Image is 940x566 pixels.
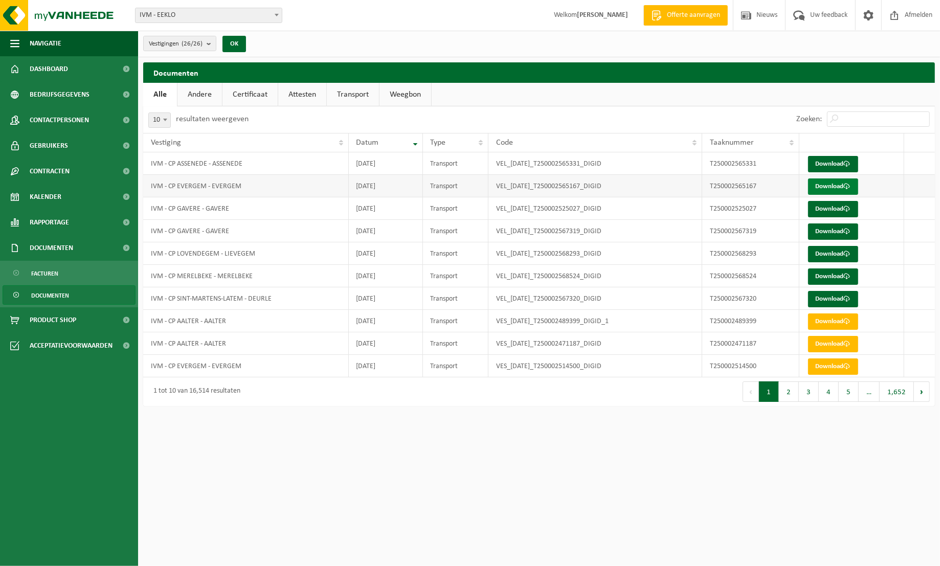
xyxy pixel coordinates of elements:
button: 3 [799,381,819,402]
span: Gebruikers [30,133,68,159]
label: resultaten weergeven [176,115,249,123]
td: [DATE] [349,197,423,220]
td: VES_[DATE]_T250002471187_DIGID [488,332,702,355]
td: T250002471187 [702,332,799,355]
td: VEL_[DATE]_T250002525027_DIGID [488,197,702,220]
span: 10 [149,113,170,127]
td: Transport [423,242,488,265]
td: Transport [423,310,488,332]
td: T250002568524 [702,265,799,287]
td: VEL_[DATE]_T250002568524_DIGID [488,265,702,287]
span: IVM - EEKLO [135,8,282,23]
span: Bedrijfsgegevens [30,82,89,107]
td: Transport [423,265,488,287]
span: Product Shop [30,307,76,333]
td: Transport [423,332,488,355]
span: Code [496,139,513,147]
a: Offerte aanvragen [643,5,728,26]
td: VES_[DATE]_T250002514500_DIGID [488,355,702,377]
label: Zoeken: [796,116,822,124]
button: Previous [743,381,759,402]
button: Vestigingen(26/26) [143,36,216,51]
button: 2 [779,381,799,402]
td: Transport [423,287,488,310]
td: [DATE] [349,332,423,355]
button: Next [914,381,930,402]
td: IVM - CP GAVERE - GAVERE [143,220,349,242]
a: Download [808,268,858,285]
span: Contracten [30,159,70,184]
td: [DATE] [349,265,423,287]
td: [DATE] [349,152,423,175]
span: Vestigingen [149,36,203,52]
span: Vestiging [151,139,181,147]
a: Facturen [3,263,136,283]
span: Offerte aanvragen [664,10,723,20]
button: 1,652 [880,381,914,402]
h2: Documenten [143,62,935,82]
a: Alle [143,83,177,106]
td: IVM - CP ASSENEDE - ASSENEDE [143,152,349,175]
td: VEL_[DATE]_T250002565331_DIGID [488,152,702,175]
td: [DATE] [349,355,423,377]
span: Contactpersonen [30,107,89,133]
a: Weegbon [379,83,431,106]
td: [DATE] [349,242,423,265]
td: Transport [423,197,488,220]
td: T250002565331 [702,152,799,175]
td: Transport [423,220,488,242]
span: Dashboard [30,56,68,82]
td: T250002514500 [702,355,799,377]
td: [DATE] [349,220,423,242]
td: VEL_[DATE]_T250002565167_DIGID [488,175,702,197]
a: Transport [327,83,379,106]
a: Certificaat [222,83,278,106]
a: Attesten [278,83,326,106]
td: T250002489399 [702,310,799,332]
span: Taaknummer [710,139,754,147]
td: IVM - CP AALTER - AALTER [143,332,349,355]
td: IVM - CP LOVENDEGEM - LIEVEGEM [143,242,349,265]
td: VEL_[DATE]_T250002567319_DIGID [488,220,702,242]
span: IVM - EEKLO [136,8,282,22]
td: IVM - CP EVERGEM - EVERGEM [143,355,349,377]
a: Download [808,358,858,375]
span: … [859,381,880,402]
strong: [PERSON_NAME] [577,11,628,19]
span: Documenten [31,286,69,305]
td: [DATE] [349,287,423,310]
td: IVM - CP MERELBEKE - MERELBEKE [143,265,349,287]
td: VES_[DATE]_T250002489399_DIGID_1 [488,310,702,332]
a: Download [808,178,858,195]
a: Download [808,156,858,172]
span: Navigatie [30,31,61,56]
td: VEL_[DATE]_T250002568293_DIGID [488,242,702,265]
td: [DATE] [349,310,423,332]
span: Facturen [31,264,58,283]
td: [DATE] [349,175,423,197]
td: IVM - CP GAVERE - GAVERE [143,197,349,220]
td: T250002568293 [702,242,799,265]
td: Transport [423,355,488,377]
a: Download [808,313,858,330]
td: T250002565167 [702,175,799,197]
td: VEL_[DATE]_T250002567320_DIGID [488,287,702,310]
span: Type [431,139,446,147]
td: T250002567319 [702,220,799,242]
a: Download [808,246,858,262]
button: 4 [819,381,839,402]
a: Download [808,201,858,217]
button: OK [222,36,246,52]
td: T250002567320 [702,287,799,310]
count: (26/26) [182,40,203,47]
a: Download [808,223,858,240]
td: IVM - CP AALTER - AALTER [143,310,349,332]
button: 5 [839,381,859,402]
button: 1 [759,381,779,402]
td: Transport [423,152,488,175]
span: Kalender [30,184,61,210]
td: IVM - CP SINT-MARTENS-LATEM - DEURLE [143,287,349,310]
td: T250002525027 [702,197,799,220]
a: Andere [177,83,222,106]
a: Download [808,291,858,307]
